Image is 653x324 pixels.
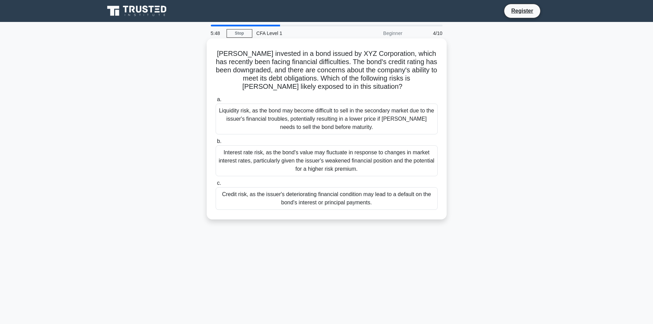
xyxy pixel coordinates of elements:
[215,49,438,91] h5: [PERSON_NAME] invested in a bond issued by XYZ Corporation, which has recently been facing financ...
[217,180,221,186] span: c.
[507,7,537,15] a: Register
[217,96,221,102] span: a.
[217,138,221,144] span: b.
[216,187,438,210] div: Credit risk, as the issuer's deteriorating financial condition may lead to a default on the bond'...
[347,26,407,40] div: Beginner
[407,26,447,40] div: 4/10
[216,145,438,176] div: Interest rate risk, as the bond's value may fluctuate in response to changes in market interest r...
[216,104,438,134] div: Liquidity risk, as the bond may become difficult to sell in the secondary market due to the issue...
[252,26,347,40] div: CFA Level 1
[227,29,252,38] a: Stop
[207,26,227,40] div: 5:48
